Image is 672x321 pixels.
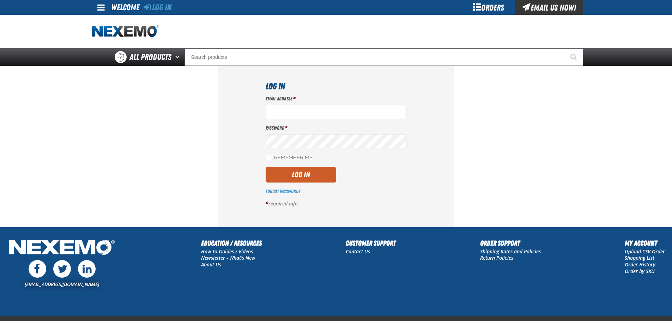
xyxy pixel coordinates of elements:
[625,261,655,268] a: Order History
[129,51,171,63] span: All Products
[173,48,184,66] button: Open All Products pages
[266,155,271,160] input: Remember Me
[625,248,665,255] a: Upload CSV Order
[201,238,262,248] h2: Education / Resources
[184,48,583,66] input: Search
[266,189,300,194] a: Forgot Password?
[266,200,407,207] p: required info
[625,254,654,261] a: Shopping List
[266,167,336,183] button: Log In
[144,2,171,12] a: Log In
[480,238,541,248] h2: Order Support
[565,48,583,66] button: Start Searching
[625,268,655,274] a: Order by SKU
[625,238,665,248] h2: My Account
[266,95,407,102] label: Email Address
[92,25,159,38] img: Nexemo logo
[266,80,407,93] h1: Log In
[266,155,313,161] label: Remember Me
[201,248,253,255] a: How to Guides / Videos
[346,248,370,255] a: Contact Us
[346,238,396,248] h2: Customer Support
[201,254,255,261] a: Newsletter - What's New
[480,254,513,261] a: Return Policies
[201,261,221,268] a: About Us
[25,281,99,288] a: [EMAIL_ADDRESS][DOMAIN_NAME]
[480,248,541,255] a: Shipping Rates and Policies
[92,25,159,38] a: Home
[266,125,407,131] label: Password
[7,238,117,259] img: Nexemo Logo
